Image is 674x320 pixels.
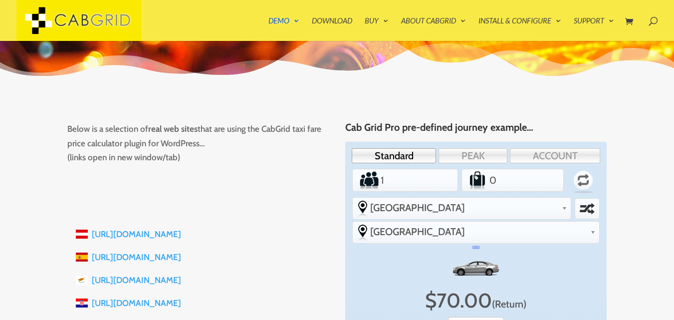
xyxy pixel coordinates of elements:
[463,170,488,190] label: Number of Suitcases
[67,122,329,165] p: Below is a selection of that are using the CabGrid taxi fare price calculator plugin for WordPres...
[312,17,352,41] a: Download
[92,252,181,262] a: [URL][DOMAIN_NAME]
[353,198,571,218] div: Select the place the starting address falls within
[425,288,437,313] span: $
[439,148,507,163] a: PEAK
[16,14,141,24] a: CabGrid Taxi Plugin
[472,246,480,249] div: Please wait...
[478,17,561,41] a: Install & Configure
[574,17,614,41] a: Support
[437,288,492,313] span: 70.00
[365,17,389,41] a: Buy
[352,148,436,163] a: Standard
[268,17,299,41] a: Demo
[492,298,526,310] span: Click to switch
[345,122,607,138] h4: Cab Grid Pro pre-defined journey example…
[401,17,466,41] a: About CabGrid
[632,280,664,310] iframe: chat widget
[148,124,198,134] strong: real web sites
[370,202,558,214] span: [GEOGRAPHIC_DATA]
[370,226,587,238] span: [GEOGRAPHIC_DATA]
[92,229,181,239] a: [URL][DOMAIN_NAME]
[451,254,501,283] img: Standard
[484,112,664,275] iframe: chat widget
[92,298,181,308] a: [URL][DOMAIN_NAME]
[353,222,600,242] div: Select the place the destination address is within
[92,275,181,285] a: [URL][DOMAIN_NAME]
[379,170,431,190] input: Number of Passengers
[354,170,380,190] label: Number of Passengers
